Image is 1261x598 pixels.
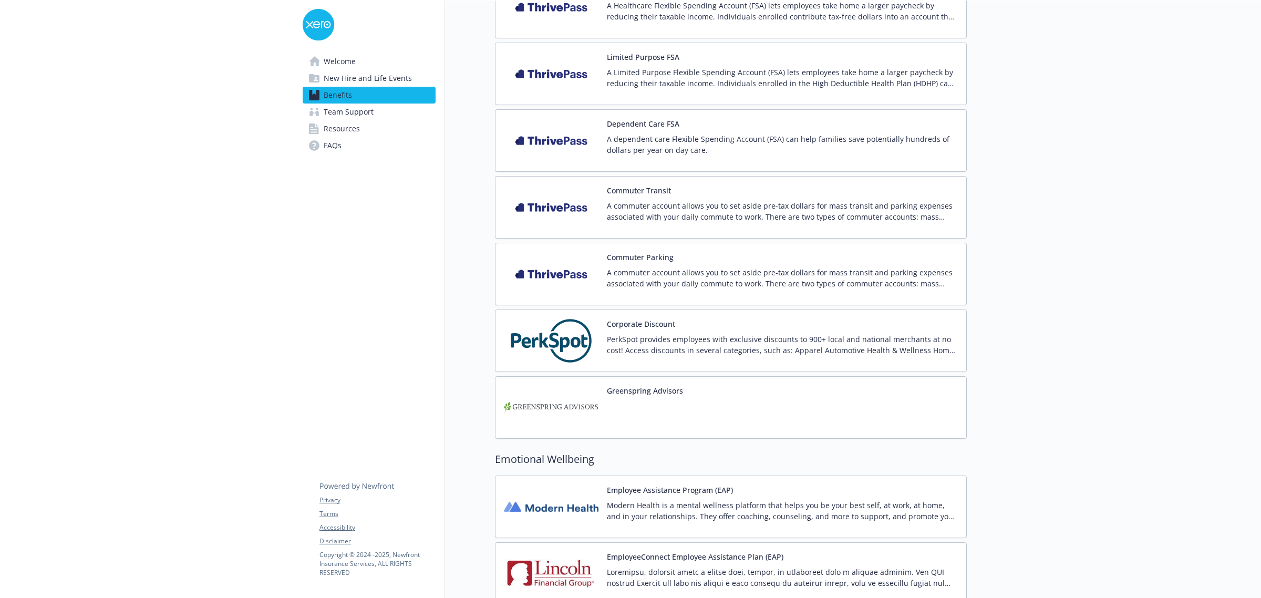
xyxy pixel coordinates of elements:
[607,133,958,156] p: A dependent care Flexible Spending Account (FSA) can help families save potentially hundreds of d...
[319,523,435,532] a: Accessibility
[324,53,356,70] span: Welcome
[607,334,958,356] p: PerkSpot provides employees with exclusive discounts to 900+ local and national merchants at no c...
[324,120,360,137] span: Resources
[607,118,679,129] button: Dependent Care FSA
[303,120,436,137] a: Resources
[607,318,675,329] button: Corporate Discount
[504,385,598,430] img: GreenSpring Advisors carrier logo
[607,51,679,63] button: Limited Purpose FSA
[607,566,958,589] p: Loremipsu, dolorsit ametc a elitse doei, tempor, in utlaboreet dolo m aliquae adminim. Ven QUI no...
[319,537,435,546] a: Disclaimer
[504,318,598,363] img: PerkSpot carrier logo
[607,385,683,396] button: Greenspring Advisors
[607,185,671,196] button: Commuter Transit
[324,104,374,120] span: Team Support
[504,51,598,96] img: Thrive Pass carrier logo
[607,484,733,496] button: Employee Assistance Program (EAP)
[504,185,598,230] img: Thrive Pass carrier logo
[324,70,412,87] span: New Hire and Life Events
[504,118,598,163] img: Thrive Pass carrier logo
[607,252,674,263] button: Commuter Parking
[504,484,598,529] img: Modern Health carrier logo
[607,267,958,289] p: A commuter account allows you to set aside pre-tax dollars for mass transit and parking expenses ...
[324,87,352,104] span: Benefits
[504,252,598,296] img: Thrive Pass carrier logo
[303,70,436,87] a: New Hire and Life Events
[504,551,598,596] img: Lincoln Financial Group carrier logo
[319,509,435,519] a: Terms
[607,67,958,89] p: A Limited Purpose Flexible Spending Account (FSA) lets employees take home a larger paycheck by r...
[319,550,435,577] p: Copyright © 2024 - 2025 , Newfront Insurance Services, ALL RIGHTS RESERVED
[303,137,436,154] a: FAQs
[303,87,436,104] a: Benefits
[319,496,435,505] a: Privacy
[607,500,958,522] p: Modern Health is a mental wellness platform that helps you be your best self, at work, at home, a...
[303,53,436,70] a: Welcome
[607,551,783,562] button: EmployeeConnect Employee Assistance Plan (EAP)
[495,451,967,467] h2: Emotional Wellbeing
[607,200,958,222] p: A commuter account allows you to set aside pre-tax dollars for mass transit and parking expenses ...
[324,137,342,154] span: FAQs
[303,104,436,120] a: Team Support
